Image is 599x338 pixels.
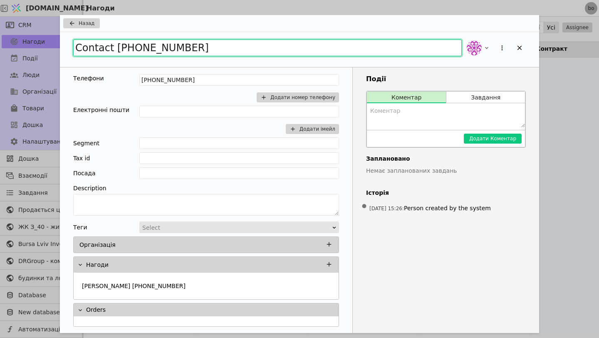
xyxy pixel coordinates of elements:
[79,241,116,249] p: Організація
[369,206,404,211] span: [DATE] 15:26 :
[367,92,446,103] button: Коментар
[79,20,94,27] span: Назад
[446,92,525,103] button: Завдання
[60,15,539,333] div: Add Opportunity
[86,306,106,314] p: Orders
[73,182,339,194] div: Description
[257,92,339,102] button: Додати номер телефону
[73,167,96,179] div: Посада
[467,40,482,55] img: de
[286,124,339,134] button: Додати імейл
[82,282,186,291] p: [PERSON_NAME] [PHONE_NUMBER]
[366,74,526,84] h3: Події
[73,152,90,164] div: Tax id
[86,261,109,269] p: Нагоди
[464,134,522,144] button: Додати Коментар
[360,196,369,217] span: •
[73,74,104,83] div: Телефони
[73,106,129,114] div: Електронні пошти
[404,205,491,211] span: Person created by the system
[366,167,526,175] p: Немає запланованих завдань
[73,137,99,149] div: Segment
[366,189,526,197] h4: Історія
[73,221,87,233] div: Теги
[366,154,526,163] h4: Заплановано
